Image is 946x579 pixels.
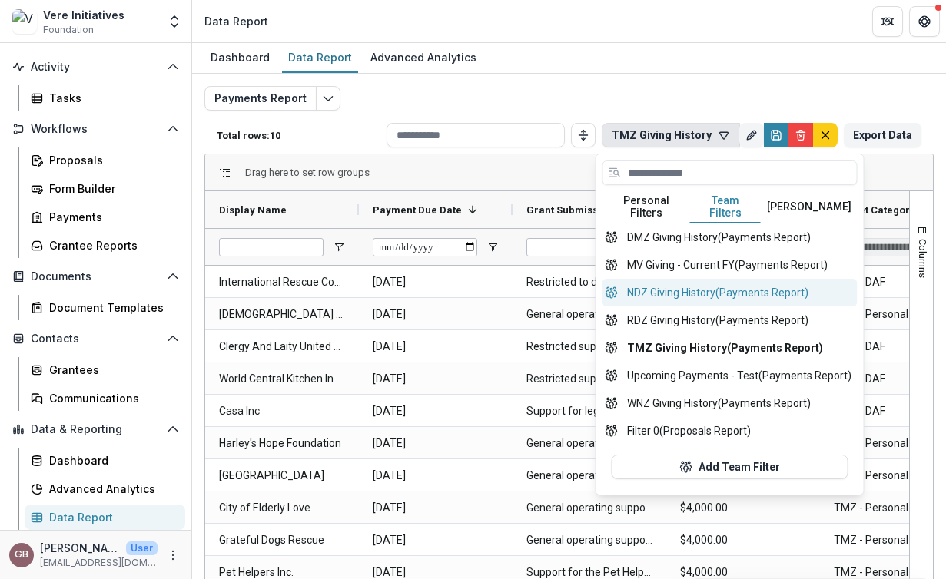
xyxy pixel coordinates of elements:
span: [DATE] [373,460,499,491]
a: Proposals [25,147,185,173]
span: World Central Kitchen Incorporated [219,363,345,395]
button: Open Documents [6,264,185,289]
button: RDZ Giving History (Payments Report) [602,306,858,334]
div: Communications [49,390,173,406]
button: MV Giving - Current FY (Payments Report) [602,251,858,279]
span: [DATE] [373,492,499,524]
div: Row Groups [245,167,370,178]
span: Foundation [43,23,94,37]
nav: breadcrumb [198,10,274,32]
span: Contacts [31,333,161,346]
span: [DATE] [373,299,499,330]
img: Vere Initiatives [12,9,37,34]
div: Form Builder [49,180,173,197]
button: Delete [788,123,813,147]
a: Communications [25,385,185,411]
span: Restricted support for Chefs in [GEOGRAPHIC_DATA] [526,363,652,395]
button: Edit selected report [316,86,340,111]
span: [DATE] [373,331,499,362]
button: Open Activity [6,55,185,79]
span: International Rescue Committee [219,266,345,298]
button: Upcoming Payments - Test (Payments Report) [602,362,858,389]
div: Data Report [204,13,268,29]
button: Get Help [909,6,940,37]
span: Clergy And Laity United For Economic Justice [219,331,345,362]
span: Drag here to set row groups [245,167,370,178]
span: [DATE] [373,363,499,395]
span: Casa Inc [219,395,345,427]
span: [DATE] [373,428,499,459]
span: Data & Reporting [31,423,161,436]
span: Support for legal support services program [526,395,652,427]
button: WNZ Giving History (Payments Report) [602,389,858,417]
button: TMZ Giving History (Payments Report) [602,334,858,362]
div: Grantees [49,362,173,378]
button: Personal Filters [602,191,690,223]
a: Dashboard [204,43,276,73]
span: General operating support [526,460,652,491]
input: Grant Submission Filter Input [526,238,631,256]
div: Proposals [49,152,173,168]
div: Data Report [49,509,173,525]
div: Dashboard [204,46,276,68]
a: Data Report [282,43,358,73]
span: [DEMOGRAPHIC_DATA] PAC [219,299,345,330]
a: Payments [25,204,185,230]
span: City of Elderly Love [219,492,345,524]
p: User [126,541,158,555]
span: Display Name [219,204,287,216]
input: Display Name Filter Input [219,238,324,256]
span: Documents [31,270,161,283]
span: Grant Submission [526,204,613,216]
button: More [164,546,182,564]
button: Toggle auto height [571,123,596,147]
div: Document Templates [49,299,173,316]
a: Tasks [25,85,185,111]
div: Data Report [282,46,358,68]
span: $4,000.00 [680,492,806,524]
p: Total rows: 10 [217,130,380,141]
button: DMZ Giving History (Payments Report) [602,223,858,251]
span: General operating support [526,492,652,524]
button: Partners [872,6,903,37]
span: Restricted to directly support locally-based community partners working to fight famine in [GEOGR... [526,266,652,298]
div: Grantee Reports [49,237,173,253]
button: NDZ Giving History (Payments Report) [602,279,858,306]
button: TMZ Giving History [602,123,740,147]
span: Budget Category [834,204,915,216]
div: Payments [49,209,173,225]
button: Filter 0 (Proposals Report) [602,417,858,445]
button: Save [764,123,788,147]
div: Dashboard [49,452,173,468]
span: Workflows [31,123,161,136]
span: General operating support [526,428,652,459]
p: [PERSON_NAME] [40,540,120,556]
span: [DATE] [373,395,499,427]
div: Advanced Analytics [364,46,483,68]
button: Team Filters [690,191,761,223]
span: General operating support [526,299,652,330]
a: Grantees [25,357,185,382]
button: Add Team Filter [612,455,848,479]
span: [DATE] [373,524,499,556]
a: Document Templates [25,295,185,320]
button: Export Data [844,123,921,147]
span: Payment Due Date [373,204,462,216]
span: [GEOGRAPHIC_DATA] [219,460,345,491]
div: Tasks [49,90,173,106]
button: Open entity switcher [164,6,185,37]
a: Dashboard [25,448,185,473]
span: [DATE] [373,266,499,298]
input: Payment Due Date Filter Input [373,238,477,256]
span: General operating support [526,524,652,556]
span: Activity [31,61,161,74]
button: Open Filter Menu [333,241,345,253]
a: Form Builder [25,176,185,201]
button: default [813,123,838,147]
button: Open Data & Reporting [6,417,185,442]
span: Harley's Hope Foundation [219,428,345,459]
button: Rename [739,123,764,147]
button: Open Workflows [6,117,185,141]
button: [PERSON_NAME] [761,191,858,223]
span: Grateful Dogs Rescue [219,524,345,556]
